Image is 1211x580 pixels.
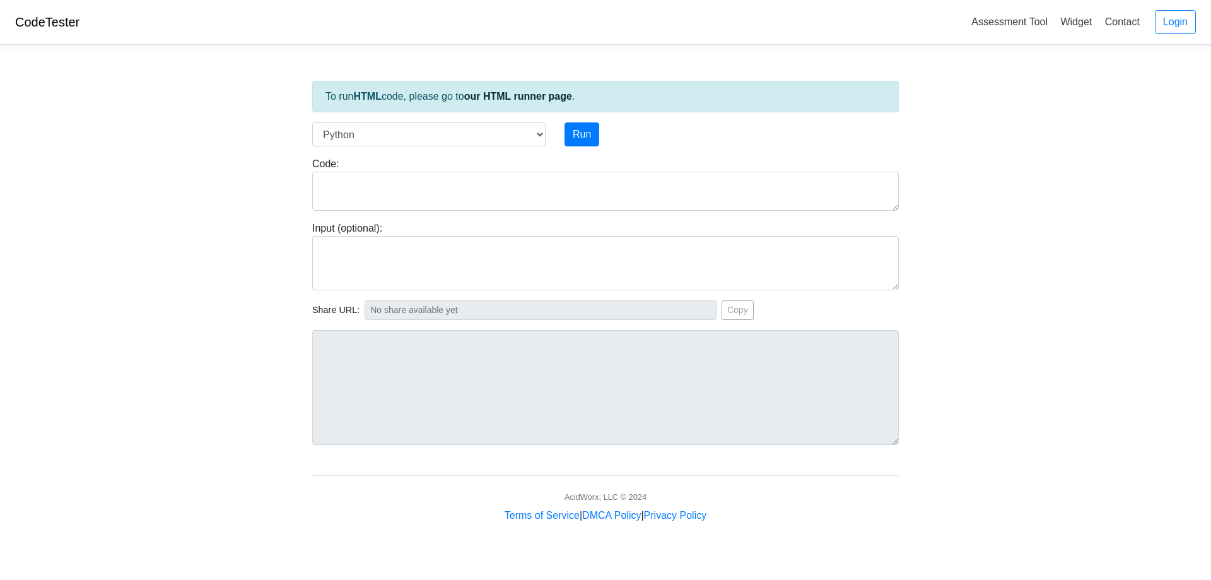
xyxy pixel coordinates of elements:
span: Share URL: [312,304,360,317]
a: Terms of Service [505,510,580,521]
a: Contact [1100,11,1145,32]
a: our HTML runner page [464,91,572,102]
div: Code: [303,157,908,211]
a: DMCA Policy [582,510,641,521]
a: Privacy Policy [644,510,707,521]
div: AcidWorx, LLC © 2024 [565,491,646,503]
strong: HTML [353,91,381,102]
a: Widget [1055,11,1097,32]
a: Login [1155,10,1196,34]
div: To run code, please go to . [312,81,899,112]
div: | | [505,508,706,523]
a: CodeTester [15,15,79,29]
a: Assessment Tool [966,11,1053,32]
input: No share available yet [365,300,717,320]
div: Input (optional): [303,221,908,290]
button: Run [565,122,599,146]
button: Copy [722,300,754,320]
